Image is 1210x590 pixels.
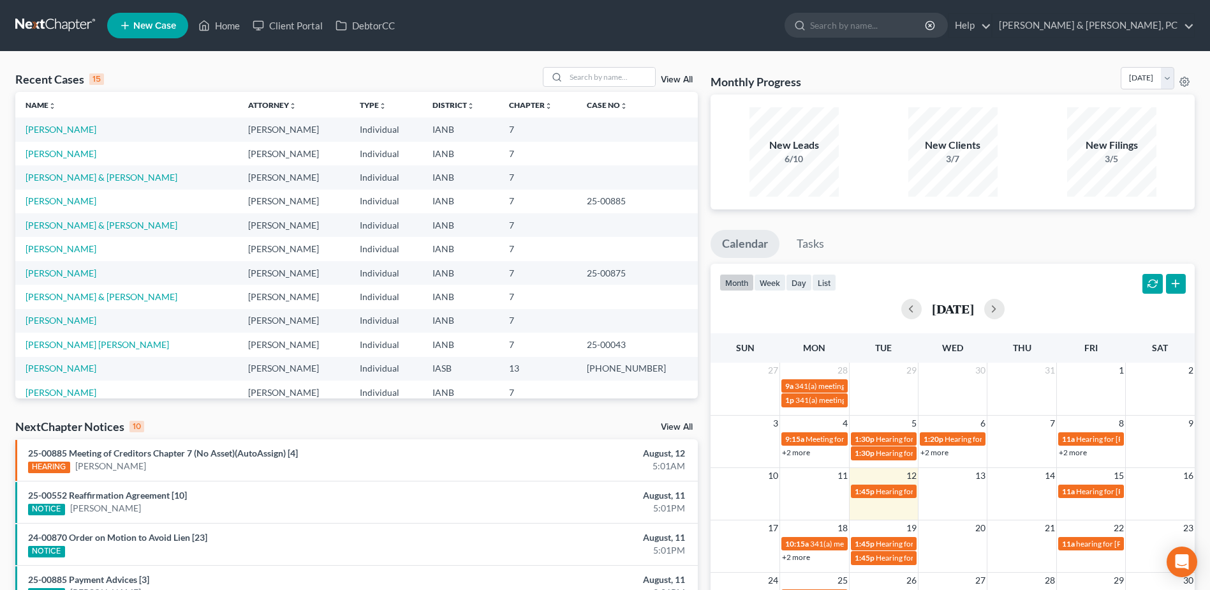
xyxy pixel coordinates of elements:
div: Recent Cases [15,72,104,87]
a: Case Nounfold_more [587,100,628,110]
span: 1:30p [855,448,874,458]
span: Tue [875,342,892,353]
span: 341(a) meeting for [PERSON_NAME] [795,381,918,391]
span: Hearing for [PERSON_NAME] [876,487,975,496]
a: +2 more [782,448,810,457]
td: Individual [350,142,423,165]
a: Client Portal [246,14,329,37]
td: [PERSON_NAME] [238,165,350,189]
span: 22 [1112,520,1125,536]
a: Attorneyunfold_more [248,100,297,110]
td: [PHONE_NUMBER] [577,357,698,381]
td: IANB [422,285,499,308]
div: 3/5 [1067,153,1156,165]
a: [PERSON_NAME] [26,387,96,398]
a: Chapterunfold_more [509,100,552,110]
span: 9a [785,381,793,391]
span: 9:15a [785,434,804,444]
td: [PERSON_NAME] [238,237,350,261]
span: 1 [1118,363,1125,378]
span: 30 [974,363,987,378]
a: Typeunfold_more [360,100,387,110]
button: list [812,274,836,291]
td: 7 [499,117,577,141]
td: Individual [350,285,423,308]
td: IANB [422,237,499,261]
td: Individual [350,213,423,237]
td: IANB [422,190,499,213]
td: IANB [422,213,499,237]
td: IANB [422,165,499,189]
h3: Monthly Progress [711,74,801,89]
span: 1:30p [855,434,874,444]
span: 19 [905,520,918,536]
td: 7 [499,142,577,165]
td: Individual [350,381,423,404]
i: unfold_more [467,102,475,110]
span: Sun [736,342,755,353]
td: 7 [499,381,577,404]
a: Nameunfold_more [26,100,56,110]
span: Hearing for [PERSON_NAME] [876,448,975,458]
span: 8 [1118,416,1125,431]
a: [PERSON_NAME] [26,363,96,374]
div: August, 11 [475,531,685,544]
span: 1:45p [855,553,874,563]
a: +2 more [782,552,810,562]
td: Individual [350,117,423,141]
span: 24 [767,573,779,588]
span: 29 [1112,573,1125,588]
span: Fri [1084,342,1098,353]
span: 341(a) meeting for [PERSON_NAME] [795,395,919,405]
a: +2 more [920,448,948,457]
span: 341(a) meeting for [PERSON_NAME] [810,539,933,548]
button: month [719,274,754,291]
span: 23 [1182,520,1195,536]
span: 10:15a [785,539,809,548]
span: 15 [1112,468,1125,483]
a: +2 more [1059,448,1087,457]
span: Wed [942,342,963,353]
div: New Leads [749,138,839,153]
span: 6 [979,416,987,431]
span: 1:45p [855,539,874,548]
a: [PERSON_NAME] [26,148,96,159]
td: 13 [499,357,577,381]
a: DebtorCC [329,14,401,37]
h2: [DATE] [932,302,974,315]
div: August, 11 [475,573,685,586]
span: 30 [1182,573,1195,588]
span: 1:45p [855,487,874,496]
span: 18 [836,520,849,536]
span: 1:20p [924,434,943,444]
td: Individual [350,357,423,381]
a: Home [192,14,246,37]
div: 5:01AM [475,460,685,473]
span: 25 [836,573,849,588]
span: 5 [910,416,918,431]
span: 21 [1044,520,1056,536]
span: 27 [974,573,987,588]
a: [PERSON_NAME] [70,502,141,515]
td: 7 [499,333,577,356]
td: IANB [422,117,499,141]
a: 25-00552 Reaffirmation Agreement [10] [28,490,187,501]
a: 25-00885 Meeting of Creditors Chapter 7 (No Asset)(AutoAssign) [4] [28,448,298,458]
a: [PERSON_NAME] [26,268,96,278]
button: day [786,274,812,291]
div: 3/7 [908,153,998,165]
td: 7 [499,213,577,237]
span: Sat [1152,342,1168,353]
span: 11a [1062,539,1075,548]
td: IANB [422,142,499,165]
span: 27 [767,363,779,378]
a: [PERSON_NAME] [75,460,146,473]
td: Individual [350,309,423,333]
td: [PERSON_NAME] [238,261,350,285]
div: 5:01PM [475,502,685,515]
a: 25-00885 Payment Advices [3] [28,574,149,585]
span: Hearing for [PERSON_NAME] & [PERSON_NAME] [876,434,1043,444]
span: 12 [905,468,918,483]
div: 6/10 [749,153,839,165]
a: [PERSON_NAME] [PERSON_NAME] [26,339,169,350]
